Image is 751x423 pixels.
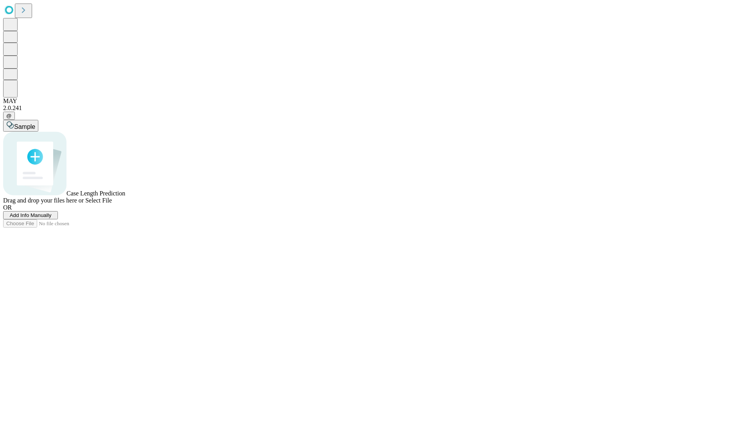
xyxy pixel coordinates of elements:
span: @ [6,113,12,119]
button: Sample [3,120,38,132]
span: Select File [85,197,112,204]
span: Add Info Manually [10,212,52,218]
span: Sample [14,123,35,130]
div: MAY [3,98,748,105]
button: @ [3,112,15,120]
span: Drag and drop your files here or [3,197,84,204]
span: Case Length Prediction [66,190,125,197]
button: Add Info Manually [3,211,58,219]
span: OR [3,204,12,211]
div: 2.0.241 [3,105,748,112]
